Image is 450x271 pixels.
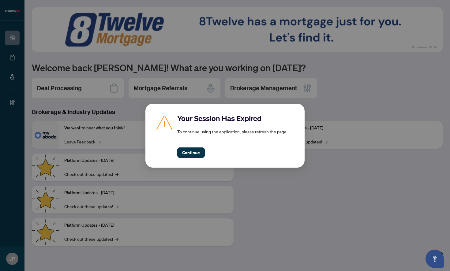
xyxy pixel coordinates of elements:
img: Caution icon [155,113,174,132]
h2: Your Session Has Expired [177,113,295,123]
span: Continue [182,148,200,158]
button: Continue [177,147,205,158]
button: Open asap [426,250,444,268]
div: To continue using the application, please refresh the page. [177,113,295,158]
